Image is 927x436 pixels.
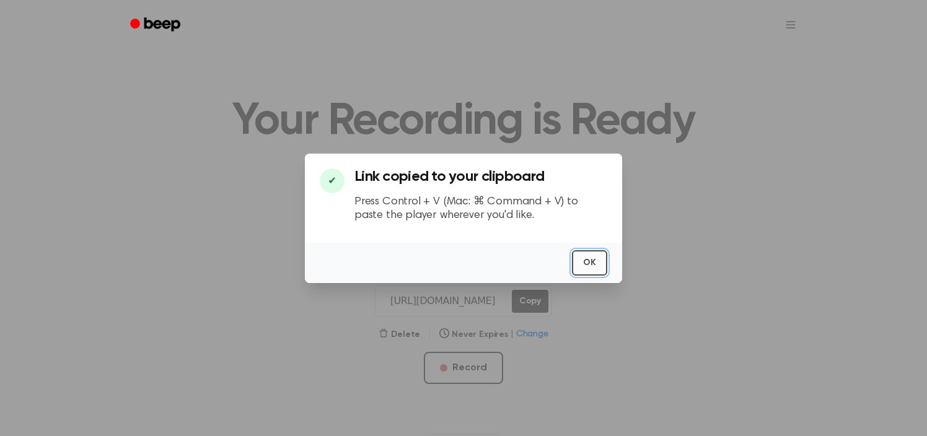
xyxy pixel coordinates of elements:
[320,168,345,193] div: ✔
[121,13,191,37] a: Beep
[776,10,806,40] button: Open menu
[354,195,607,223] p: Press Control + V (Mac: ⌘ Command + V) to paste the player wherever you'd like.
[354,168,607,185] h3: Link copied to your clipboard
[572,250,607,276] button: OK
